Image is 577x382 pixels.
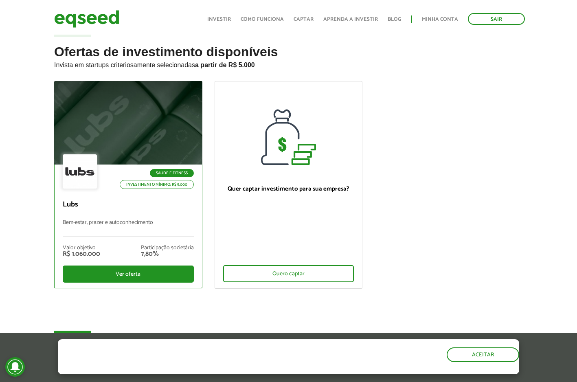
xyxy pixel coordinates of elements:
p: Ao clicar em "aceitar", você aceita nossa . [58,367,335,374]
p: Invista em startups criteriosamente selecionadas [54,59,523,69]
div: Valor objetivo [63,245,100,251]
a: Quer captar investimento para sua empresa? Quero captar [215,81,363,289]
a: Como funciona [241,17,284,22]
div: R$ 1.060.000 [63,251,100,257]
div: 7,80% [141,251,194,257]
button: Aceitar [447,347,519,362]
a: Aprenda a investir [323,17,378,22]
p: Saúde e Fitness [150,169,194,177]
a: Blog [388,17,401,22]
h2: Ofertas de investimento disponíveis [54,45,523,81]
p: Investimento mínimo: R$ 5.000 [120,180,194,189]
div: Participação societária [141,245,194,251]
div: Ver oferta [63,266,194,283]
a: Captar [294,17,314,22]
a: Minha conta [422,17,458,22]
img: EqSeed [54,8,119,30]
p: Lubs [63,200,194,209]
p: Quer captar investimento para sua empresa? [223,185,354,193]
a: Saúde e Fitness Investimento mínimo: R$ 5.000 Lubs Bem-estar, prazer e autoconhecimento Valor obj... [54,81,202,288]
p: Bem-estar, prazer e autoconhecimento [63,220,194,237]
a: Sair [468,13,525,25]
a: política de privacidade e de cookies [165,367,259,374]
h5: O site da EqSeed utiliza cookies para melhorar sua navegação. [58,339,335,364]
div: Quero captar [223,265,354,282]
strong: a partir de R$ 5.000 [195,61,255,68]
a: Investir [207,17,231,22]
